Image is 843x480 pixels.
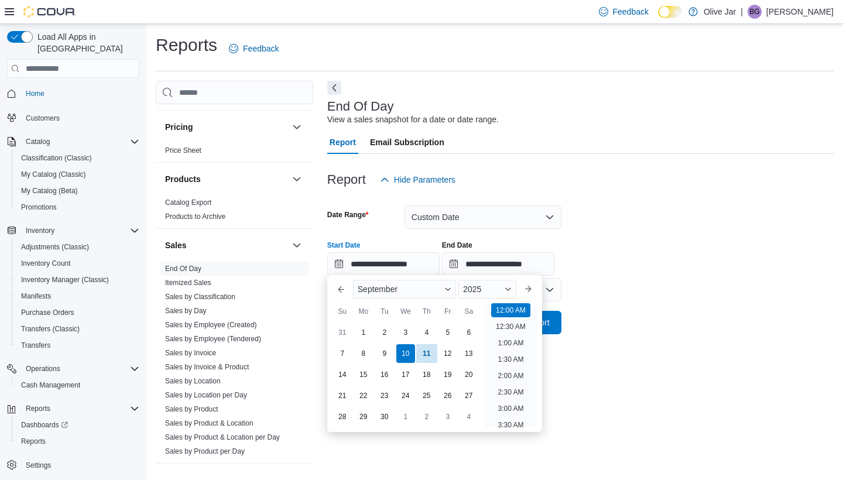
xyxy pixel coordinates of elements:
button: Purchase Orders [12,304,144,321]
button: Products [165,173,287,185]
h3: Products [165,173,201,185]
a: Itemized Sales [165,279,211,287]
div: We [396,302,415,321]
button: Catalog [21,135,54,149]
span: Operations [21,362,139,376]
a: Adjustments (Classic) [16,240,94,254]
h1: Reports [156,33,217,57]
a: Sales by Day [165,307,207,315]
div: day-3 [396,323,415,342]
div: Button. Open the month selector. September is currently selected. [353,280,456,299]
button: Pricing [290,120,304,134]
span: Dashboards [16,418,139,432]
div: Button. Open the year selector. 2025 is currently selected. [458,280,516,299]
a: Reports [16,434,50,448]
span: Reports [21,437,46,446]
button: Adjustments (Classic) [12,239,144,255]
span: My Catalog (Classic) [16,167,139,181]
a: Sales by Employee (Created) [165,321,257,329]
a: Classification (Classic) [16,151,97,165]
span: Reports [26,404,50,413]
span: Settings [26,461,51,470]
h3: Pricing [165,121,193,133]
span: Transfers [21,341,50,350]
div: day-5 [438,323,457,342]
button: Customers [2,109,144,126]
button: Settings [2,457,144,474]
button: Sales [290,238,304,252]
a: Dashboards [12,417,144,433]
a: Dashboards [16,418,73,432]
div: Sales [156,262,313,463]
div: day-25 [417,386,436,405]
span: Inventory Count [21,259,71,268]
div: day-15 [354,365,373,384]
span: Inventory [21,224,139,238]
span: Classification (Classic) [16,151,139,165]
a: Promotions [16,200,61,214]
span: Reports [16,434,139,448]
div: day-11 [417,344,436,363]
a: Sales by Invoice & Product [165,363,249,371]
a: Inventory Count [16,256,76,270]
span: Email Subscription [370,131,444,154]
span: Report [330,131,356,154]
div: View a sales snapshot for a date or date range. [327,114,499,126]
a: My Catalog (Beta) [16,184,83,198]
div: day-29 [354,407,373,426]
span: 2025 [463,284,481,294]
button: Transfers [12,337,144,354]
button: Home [2,85,144,102]
button: My Catalog (Beta) [12,183,144,199]
div: day-20 [460,365,478,384]
button: Manifests [12,288,144,304]
a: Sales by Product [165,405,218,413]
span: My Catalog (Beta) [21,186,78,196]
div: Mo [354,302,373,321]
a: Inventory Manager (Classic) [16,273,114,287]
span: Customers [26,114,60,123]
div: day-30 [375,407,394,426]
button: Inventory [21,224,59,238]
li: 2:00 AM [493,369,528,383]
span: Promotions [21,203,57,212]
div: day-1 [354,323,373,342]
a: Sales by Classification [165,293,235,301]
span: Cash Management [16,378,139,392]
div: day-4 [417,323,436,342]
button: Previous Month [332,280,351,299]
span: Manifests [16,289,139,303]
div: day-19 [438,365,457,384]
span: Transfers [16,338,139,352]
p: | [741,5,743,19]
div: day-16 [375,365,394,384]
button: Inventory Manager (Classic) [12,272,144,288]
button: Promotions [12,199,144,215]
div: day-9 [375,344,394,363]
div: day-12 [438,344,457,363]
button: My Catalog (Classic) [12,166,144,183]
a: Customers [21,111,64,125]
li: 12:00 AM [491,303,530,317]
button: Inventory [2,222,144,239]
button: Operations [2,361,144,377]
span: Adjustments (Classic) [16,240,139,254]
div: Sa [460,302,478,321]
li: 3:00 AM [493,402,528,416]
div: day-22 [354,386,373,405]
a: Price Sheet [165,146,201,155]
div: Su [333,302,352,321]
div: day-26 [438,386,457,405]
div: Brendan Gorno [748,5,762,19]
label: Start Date [327,241,361,250]
a: Manifests [16,289,56,303]
div: day-10 [396,344,415,363]
button: Next month [519,280,537,299]
span: Home [21,86,139,101]
button: Products [290,172,304,186]
a: Sales by Location [165,377,221,385]
div: day-8 [354,344,373,363]
span: Dashboards [21,420,68,430]
div: day-3 [438,407,457,426]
